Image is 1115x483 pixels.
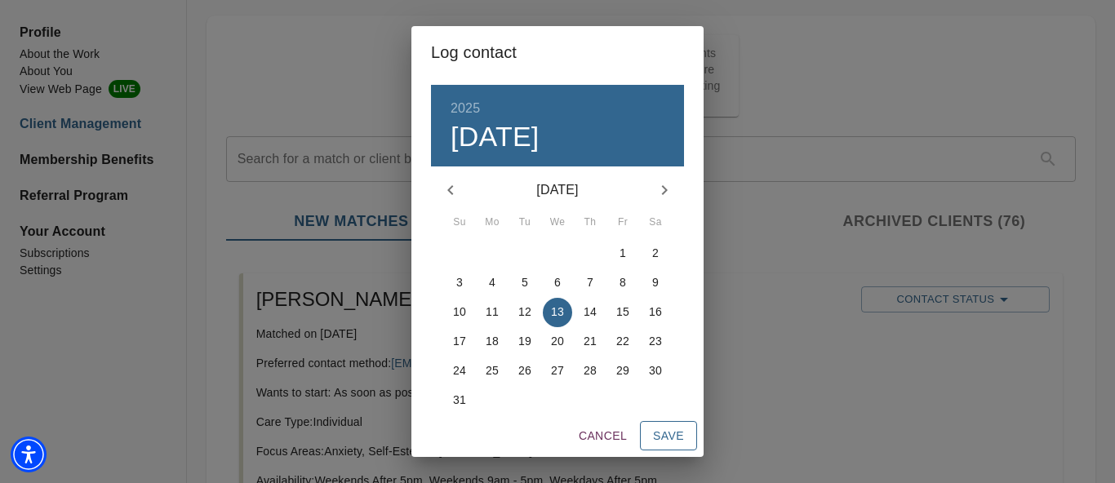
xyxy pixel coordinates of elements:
p: [DATE] [470,180,645,200]
p: 23 [649,333,662,349]
p: 8 [620,274,626,290]
button: 8 [608,268,637,298]
p: 20 [551,333,564,349]
p: 2 [652,245,659,261]
button: 6 [543,268,572,298]
p: 18 [486,333,499,349]
p: 31 [453,392,466,408]
button: [DATE] [451,120,540,154]
button: 18 [478,327,507,357]
span: Tu [510,215,540,231]
button: 30 [641,357,670,386]
button: 13 [543,298,572,327]
button: 28 [575,357,605,386]
button: 12 [510,298,540,327]
span: We [543,215,572,231]
button: 14 [575,298,605,327]
button: Save [640,421,697,451]
button: 4 [478,268,507,298]
span: Su [445,215,474,231]
button: 27 [543,357,572,386]
span: Th [575,215,605,231]
button: 7 [575,268,605,298]
p: 16 [649,304,662,320]
p: 7 [587,274,593,290]
button: 22 [608,327,637,357]
button: 2025 [451,97,480,120]
p: 28 [584,362,597,379]
button: Cancel [572,421,633,451]
p: 26 [518,362,531,379]
p: 30 [649,362,662,379]
span: Save [653,426,684,446]
p: 10 [453,304,466,320]
button: 15 [608,298,637,327]
span: Mo [478,215,507,231]
p: 1 [620,245,626,261]
p: 4 [489,274,495,290]
button: 5 [510,268,540,298]
p: 5 [522,274,528,290]
p: 27 [551,362,564,379]
button: 11 [478,298,507,327]
p: 14 [584,304,597,320]
p: 17 [453,333,466,349]
button: 9 [641,268,670,298]
button: 19 [510,327,540,357]
button: 26 [510,357,540,386]
button: 2 [641,239,670,268]
p: 15 [616,304,629,320]
p: 21 [584,333,597,349]
p: 19 [518,333,531,349]
p: 11 [486,304,499,320]
p: 12 [518,304,531,320]
button: 10 [445,298,474,327]
p: 29 [616,362,629,379]
p: 13 [551,304,564,320]
button: 23 [641,327,670,357]
p: 9 [652,274,659,290]
h2: Log contact [431,39,684,65]
span: Cancel [579,426,627,446]
p: 3 [456,274,463,290]
button: 17 [445,327,474,357]
p: 6 [554,274,561,290]
button: 29 [608,357,637,386]
button: 25 [478,357,507,386]
span: Fr [608,215,637,231]
button: 31 [445,386,474,415]
button: 20 [543,327,572,357]
p: 25 [486,362,499,379]
button: 3 [445,268,474,298]
span: Sa [641,215,670,231]
button: 1 [608,239,637,268]
p: 22 [616,333,629,349]
p: 24 [453,362,466,379]
button: 24 [445,357,474,386]
button: 16 [641,298,670,327]
button: 21 [575,327,605,357]
div: Accessibility Menu [11,436,47,472]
